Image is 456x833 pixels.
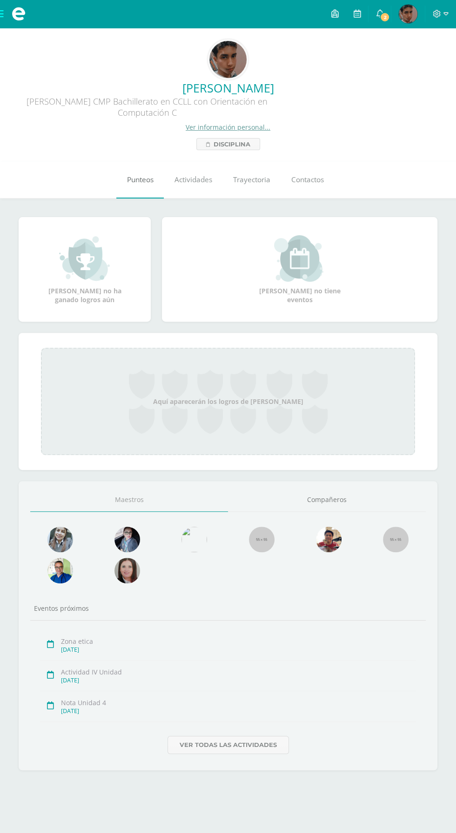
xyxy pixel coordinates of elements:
a: Disciplina [196,138,260,150]
div: [PERSON_NAME] no tiene eventos [253,235,346,304]
div: [DATE] [61,646,416,654]
img: 45bd7986b8947ad7e5894cbc9b781108.png [47,527,73,552]
img: event_small.png [274,235,325,282]
img: 67c3d6f6ad1c930a517675cdc903f95f.png [114,558,140,583]
img: c25c8a4a46aeab7e345bf0f34826bacf.png [181,527,207,552]
a: Ver todas las actividades [168,736,289,754]
a: [PERSON_NAME] [7,80,449,96]
span: Contactos [291,175,324,185]
span: Disciplina [214,139,250,150]
a: Punteos [116,161,164,198]
div: Aquí aparecerán los logros de [PERSON_NAME] [41,348,415,455]
a: Compañeros [228,488,426,512]
div: Actividad IV Unidad [61,668,416,676]
span: Punteos [127,175,154,185]
div: [DATE] [61,707,416,715]
a: Ver información personal... [186,123,270,132]
a: Contactos [281,161,334,198]
div: [DATE] [61,676,416,684]
div: Eventos próximos [30,604,426,613]
img: 11152eb22ca3048aebc25a5ecf6973a7.png [316,527,342,552]
img: 55x55 [249,527,275,552]
img: achievement_small.png [59,235,110,282]
a: Actividades [164,161,222,198]
div: [PERSON_NAME] no ha ganado logros aún [38,235,131,304]
img: 9f0756336bf76ef3afc8cadeb96d1fce.png [399,5,417,23]
span: 2 [380,12,390,22]
span: Actividades [174,175,212,185]
div: Zona etica [61,637,416,646]
a: Trayectoria [222,161,281,198]
img: ef2a102ca6f3fdb3845743509d8d1b3f.png [209,41,247,78]
img: 55x55 [383,527,409,552]
div: [PERSON_NAME] CMP Bachillerato en CCLL con Orientación en Computación C [7,96,287,123]
a: Maestros [30,488,228,512]
div: Nota Unidad 4 [61,698,416,707]
span: Trayectoria [233,175,270,185]
img: 10741f48bcca31577cbcd80b61dad2f3.png [47,558,73,583]
img: b8baad08a0802a54ee139394226d2cf3.png [114,527,140,552]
